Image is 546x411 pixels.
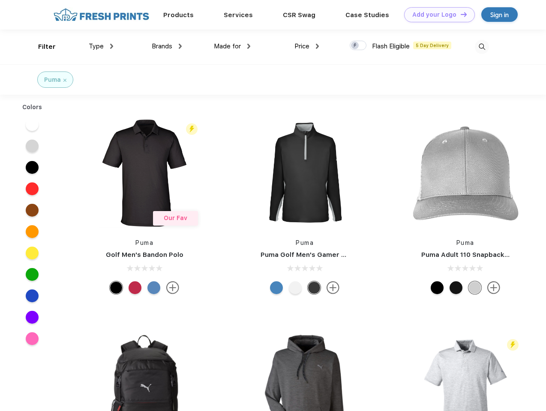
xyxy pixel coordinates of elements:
img: more.svg [487,281,500,294]
div: Add your Logo [412,11,456,18]
div: Puma Black [110,281,123,294]
a: Puma [135,239,153,246]
div: Lake Blue [147,281,160,294]
div: Pma Blk with Pma Blk [450,281,462,294]
a: Puma [296,239,314,246]
a: Puma [456,239,474,246]
div: Puma Black [308,281,321,294]
div: Bright White [289,281,302,294]
img: func=resize&h=266 [408,116,522,230]
img: func=resize&h=266 [87,116,201,230]
a: Sign in [481,7,518,22]
div: Quarry Brt Whit [468,281,481,294]
img: more.svg [166,281,179,294]
span: Price [294,42,309,50]
a: Products [163,11,194,19]
a: CSR Swag [283,11,315,19]
img: flash_active_toggle.svg [186,123,198,135]
img: dropdown.png [247,44,250,49]
img: fo%20logo%202.webp [51,7,152,22]
span: Type [89,42,104,50]
img: func=resize&h=266 [248,116,362,230]
img: desktop_search.svg [475,40,489,54]
img: DT [461,12,467,17]
span: Made for [214,42,241,50]
a: Puma Golf Men's Gamer Golf Quarter-Zip [261,251,396,259]
span: Brands [152,42,172,50]
div: Ski Patrol [129,281,141,294]
div: Filter [38,42,56,52]
a: Services [224,11,253,19]
div: Puma [44,75,61,84]
span: Flash Eligible [372,42,410,50]
div: Colors [16,103,49,112]
img: more.svg [327,281,339,294]
div: Sign in [490,10,509,20]
img: dropdown.png [179,44,182,49]
img: filter_cancel.svg [63,79,66,82]
span: 5 Day Delivery [413,42,451,49]
img: dropdown.png [110,44,113,49]
span: Our Fav [164,214,187,221]
div: Bright Cobalt [270,281,283,294]
img: flash_active_toggle.svg [507,339,519,351]
a: Golf Men's Bandon Polo [106,251,183,259]
div: Pma Blk Pma Blk [431,281,444,294]
img: dropdown.png [316,44,319,49]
